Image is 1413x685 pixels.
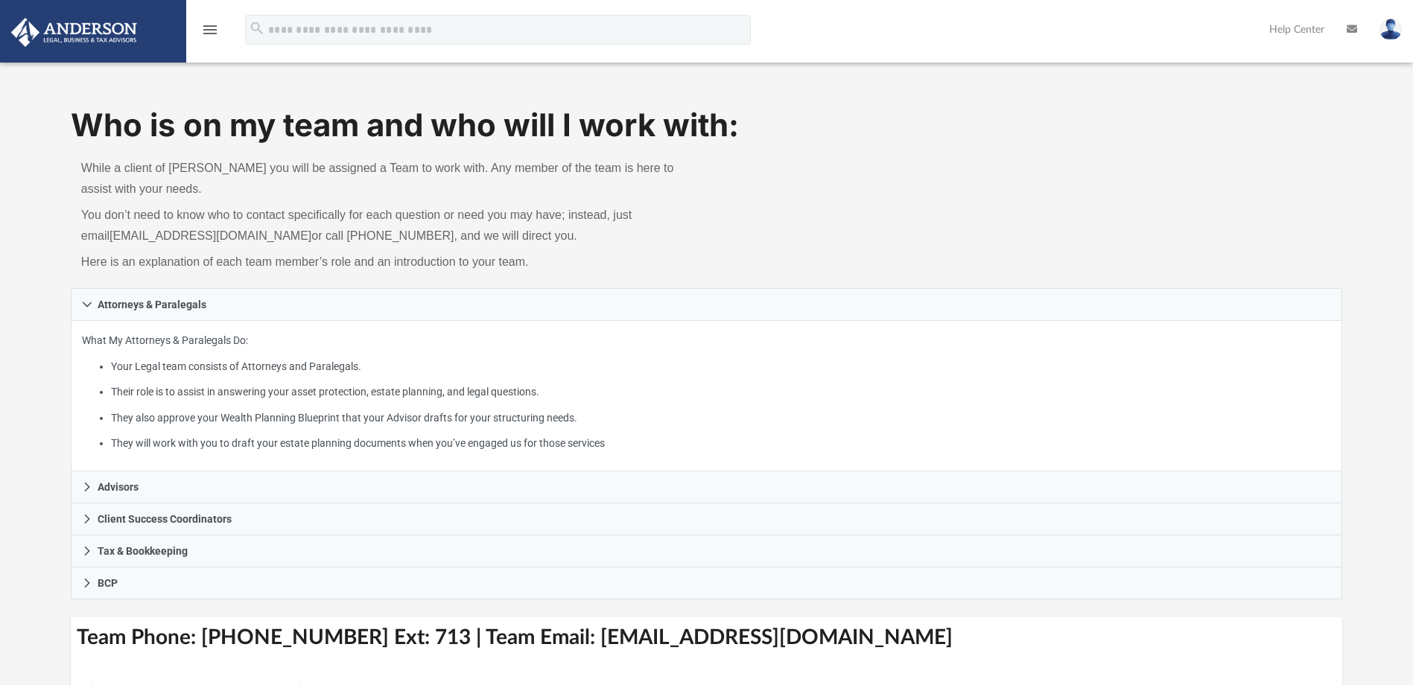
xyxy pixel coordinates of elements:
h1: Who is on my team and who will I work with: [71,103,1342,147]
img: Anderson Advisors Platinum Portal [7,18,142,47]
p: You don’t need to know who to contact specifically for each question or need you may have; instea... [81,205,696,246]
img: User Pic [1379,19,1402,40]
a: Attorneys & Paralegals [71,288,1342,321]
a: [EMAIL_ADDRESS][DOMAIN_NAME] [109,229,311,242]
li: Their role is to assist in answering your asset protection, estate planning, and legal questions. [111,383,1331,401]
li: Your Legal team consists of Attorneys and Paralegals. [111,357,1331,376]
i: search [249,20,265,36]
li: They will work with you to draft your estate planning documents when you’ve engaged us for those ... [111,434,1331,453]
span: BCP [98,578,118,588]
p: While a client of [PERSON_NAME] you will be assigned a Team to work with. Any member of the team ... [81,158,696,200]
p: Here is an explanation of each team member’s role and an introduction to your team. [81,252,696,273]
h3: Team Phone: [PHONE_NUMBER] Ext: 713 | Team Email: [EMAIL_ADDRESS][DOMAIN_NAME] [71,617,1342,658]
a: Client Success Coordinators [71,503,1342,535]
div: Attorneys & Paralegals [71,321,1342,472]
li: They also approve your Wealth Planning Blueprint that your Advisor drafts for your structuring ne... [111,409,1331,427]
span: Tax & Bookkeeping [98,546,188,556]
a: menu [201,28,219,39]
i: menu [201,21,219,39]
a: Tax & Bookkeeping [71,535,1342,567]
span: Attorneys & Paralegals [98,299,206,310]
a: Advisors [71,471,1342,503]
p: What My Attorneys & Paralegals Do: [82,331,1331,453]
span: Advisors [98,482,139,492]
a: BCP [71,567,1342,599]
span: Client Success Coordinators [98,514,232,524]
